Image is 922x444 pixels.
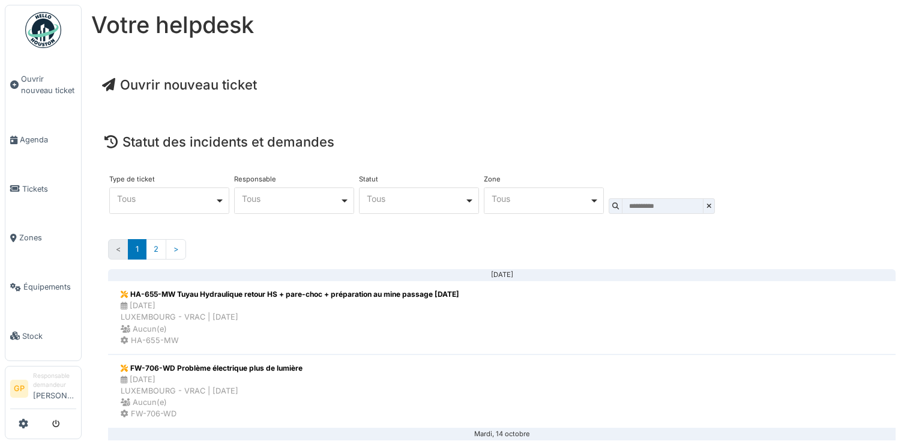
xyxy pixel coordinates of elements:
label: Type de ticket [109,176,155,183]
div: [DATE] LUXEMBOURG - VRAC | [DATE] Aucun(e) [121,374,303,409]
li: GP [10,380,28,398]
a: Agenda [5,115,81,165]
a: Ouvrir nouveau ticket [5,55,81,115]
label: Responsable [234,176,276,183]
span: Zones [19,232,76,243]
span: Équipements [23,281,76,293]
label: Zone [484,176,501,183]
span: Tickets [22,183,76,195]
div: Tous [117,195,215,202]
span: Ouvrir nouveau ticket [21,73,76,96]
div: Tous [492,195,589,202]
div: HA-655-MW Tuyau Hydraulique retour HS + pare-choc + préparation au mine passage [DATE] [121,289,459,300]
label: Statut [359,176,378,183]
a: Stock [5,311,81,360]
img: Badge_color-CXgf-gQk.svg [25,12,61,48]
div: FW-706-WD Problème électrique plus de lumière [121,363,303,374]
a: FW-706-WD Problème électrique plus de lumière [DATE]LUXEMBOURG - VRAC | [DATE] Aucun(e) FW-706-WD [108,354,896,428]
nav: Pages [108,239,896,269]
a: Zones [5,213,81,263]
span: Stock [22,330,76,342]
li: [PERSON_NAME] [33,371,76,406]
a: Tickets [5,164,81,213]
a: Suivant [166,239,186,259]
div: Mardi, 14 octobre [118,434,886,435]
div: [DATE] LUXEMBOURG - VRAC | [DATE] Aucun(e) [121,300,459,335]
span: Agenda [20,134,76,145]
h4: Statut des incidents et demandes [104,134,899,150]
a: 1 [128,239,146,259]
div: HA-655-MW [121,335,459,346]
div: [DATE] [118,275,886,276]
div: Tous [367,195,465,202]
a: HA-655-MW Tuyau Hydraulique retour HS + pare-choc + préparation au mine passage [DATE] [DATE]LUXE... [108,281,896,354]
div: Responsable demandeur [33,371,76,390]
div: FW-706-WD [121,408,303,419]
div: Tous [242,195,340,202]
a: GP Responsable demandeur[PERSON_NAME] [10,371,76,409]
a: Équipements [5,263,81,312]
a: Ouvrir nouveau ticket [102,77,257,93]
a: 2 [146,239,166,259]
